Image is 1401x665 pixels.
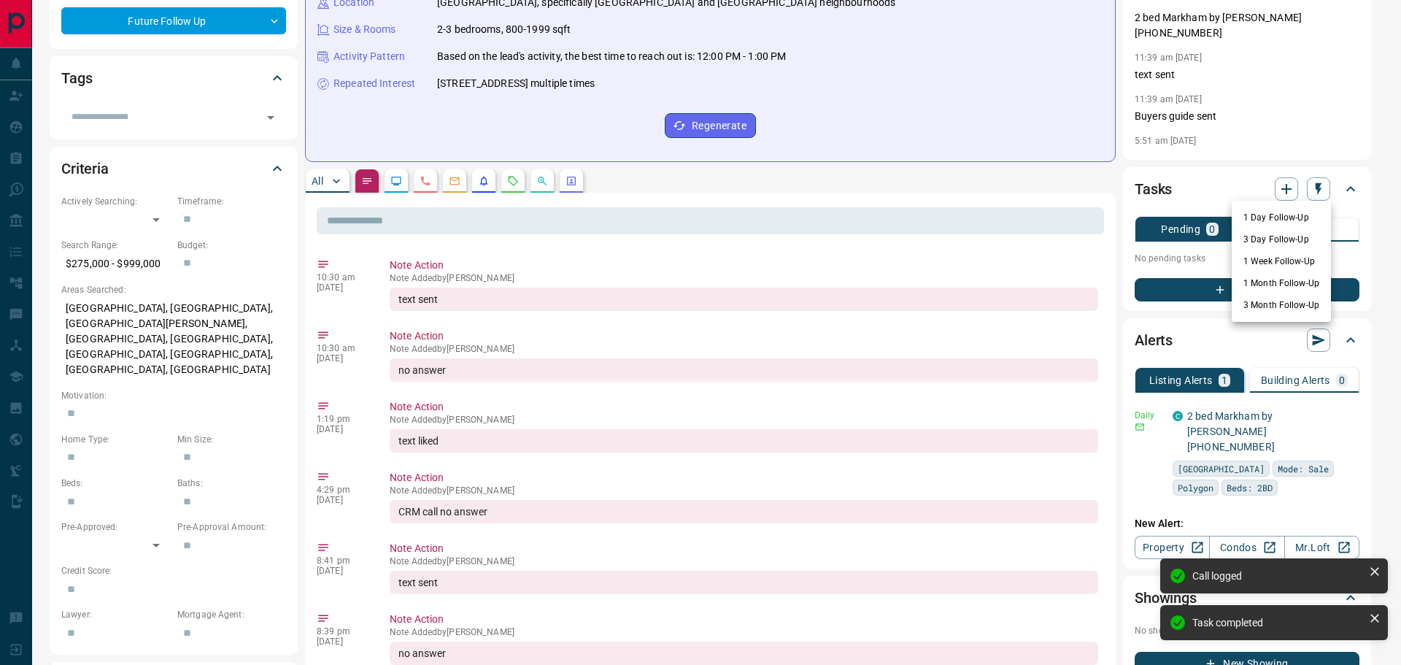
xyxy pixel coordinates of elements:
[1232,228,1331,250] li: 3 Day Follow-Up
[1232,294,1331,316] li: 3 Month Follow-Up
[1192,570,1363,582] div: Call logged
[1232,272,1331,294] li: 1 Month Follow-Up
[1232,207,1331,228] li: 1 Day Follow-Up
[1192,617,1363,629] div: Task completed
[1232,250,1331,272] li: 1 Week Follow-Up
